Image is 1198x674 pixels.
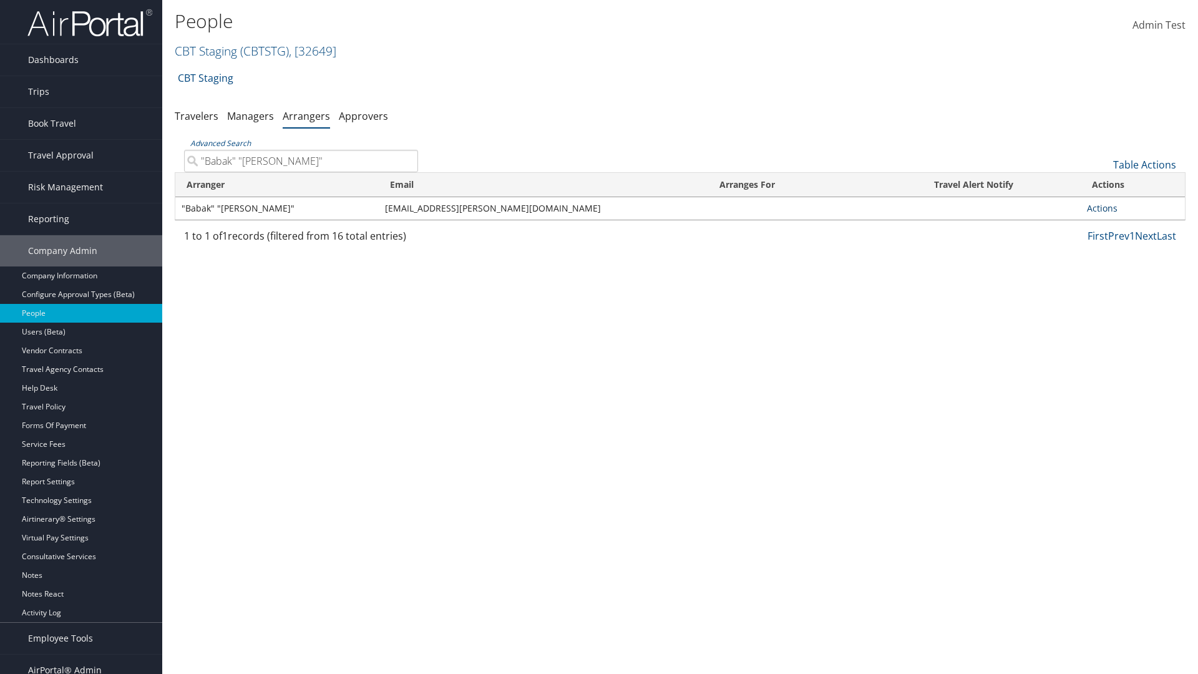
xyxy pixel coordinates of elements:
[175,173,379,197] th: Arranger: activate to sort column descending
[190,138,251,149] a: Advanced Search
[175,42,336,59] a: CBT Staging
[28,108,76,139] span: Book Travel
[240,42,289,59] span: ( CBTSTG )
[184,228,418,250] div: 1 to 1 of records (filtered from 16 total entries)
[178,66,233,90] a: CBT Staging
[1081,173,1185,197] th: Actions
[1113,158,1176,172] a: Table Actions
[175,109,218,123] a: Travelers
[1157,229,1176,243] a: Last
[28,140,94,171] span: Travel Approval
[227,109,274,123] a: Managers
[379,173,708,197] th: Email: activate to sort column ascending
[1132,6,1186,45] a: Admin Test
[222,229,228,243] span: 1
[184,150,418,172] input: Advanced Search
[1135,229,1157,243] a: Next
[1087,202,1118,214] a: Actions
[175,8,849,34] h1: People
[1132,18,1186,32] span: Admin Test
[339,109,388,123] a: Approvers
[708,173,866,197] th: Arranges For: activate to sort column ascending
[28,623,93,654] span: Employee Tools
[175,197,379,220] td: "Babak" "[PERSON_NAME]"
[1088,229,1108,243] a: First
[28,203,69,235] span: Reporting
[28,235,97,266] span: Company Admin
[28,172,103,203] span: Risk Management
[289,42,336,59] span: , [ 32649 ]
[1108,229,1129,243] a: Prev
[867,173,1081,197] th: Travel Alert Notify: activate to sort column ascending
[1129,229,1135,243] a: 1
[27,8,152,37] img: airportal-logo.png
[283,109,330,123] a: Arrangers
[379,197,708,220] td: [EMAIL_ADDRESS][PERSON_NAME][DOMAIN_NAME]
[28,44,79,76] span: Dashboards
[28,76,49,107] span: Trips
